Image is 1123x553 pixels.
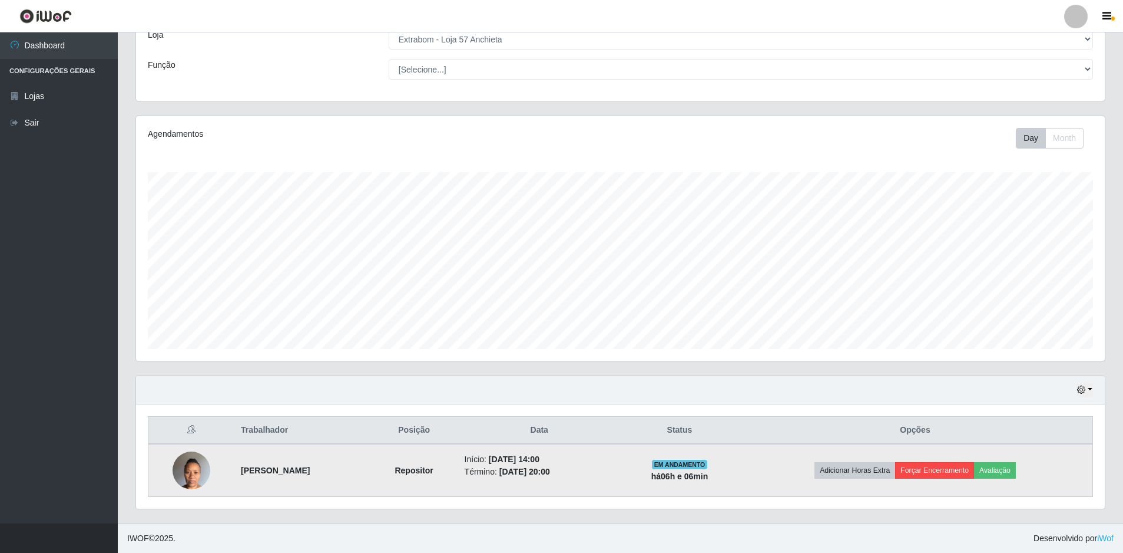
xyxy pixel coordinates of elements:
strong: há 06 h e 06 min [651,472,708,481]
time: [DATE] 20:00 [499,467,550,476]
th: Status [621,417,738,445]
th: Posição [371,417,458,445]
time: [DATE] 14:00 [489,455,539,464]
div: Agendamentos [148,128,531,140]
div: Toolbar with button groups [1016,128,1093,149]
a: iWof [1097,534,1114,543]
li: Início: [465,453,614,466]
span: IWOF [127,534,149,543]
button: Avaliação [974,462,1016,479]
button: Adicionar Horas Extra [814,462,895,479]
span: © 2025 . [127,532,175,545]
th: Opções [738,417,1092,445]
span: Desenvolvido por [1033,532,1114,545]
th: Data [458,417,621,445]
div: First group [1016,128,1084,149]
button: Day [1016,128,1046,149]
img: CoreUI Logo [19,9,72,24]
label: Função [148,59,175,71]
strong: Repositor [395,466,433,475]
label: Loja [148,29,163,41]
li: Término: [465,466,614,478]
th: Trabalhador [234,417,371,445]
button: Month [1045,128,1084,149]
span: EM ANDAMENTO [652,460,708,469]
img: 1754928473584.jpeg [173,445,210,495]
button: Forçar Encerramento [895,462,974,479]
strong: [PERSON_NAME] [241,466,310,475]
